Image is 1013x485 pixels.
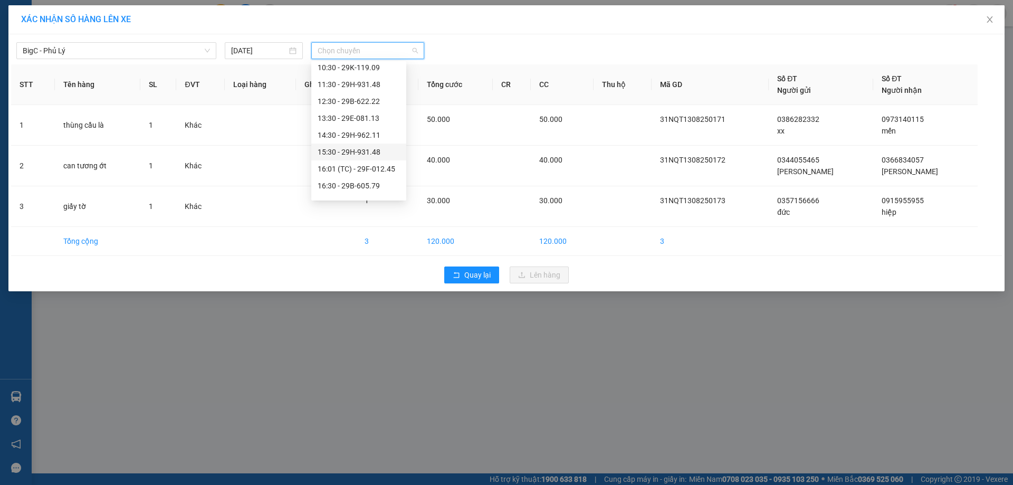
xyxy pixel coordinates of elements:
[11,105,55,146] td: 1
[55,227,140,256] td: Tổng cộng
[225,64,296,105] th: Loại hàng
[777,156,819,164] span: 0344055465
[21,14,131,24] span: XÁC NHẬN SỐ HÀNG LÊN XE
[176,146,224,186] td: Khác
[318,197,400,208] div: 17:30 - 29B-620.35
[318,62,400,73] div: 10:30 - 29K-119.09
[318,96,400,107] div: 12:30 - 29B-622.22
[231,45,287,56] input: 13/08/2025
[318,112,400,124] div: 13:30 - 29E-081.13
[464,269,491,281] span: Quay lại
[975,5,1005,35] button: Close
[140,64,176,105] th: SL
[660,196,725,205] span: 31NQT1308250173
[176,105,224,146] td: Khác
[55,64,140,105] th: Tên hàng
[55,146,140,186] td: can tương ớt
[356,227,418,256] td: 3
[296,64,356,105] th: Ghi chú
[777,127,785,135] span: xx
[882,196,924,205] span: 0915955955
[23,43,210,59] span: BigC - Phủ Lý
[149,161,153,170] span: 1
[493,64,530,105] th: CR
[652,64,769,105] th: Mã GD
[149,202,153,211] span: 1
[882,167,938,176] span: [PERSON_NAME]
[318,79,400,90] div: 11:30 - 29H-931.48
[318,43,418,59] span: Chọn chuyến
[882,156,924,164] span: 0366834057
[427,115,450,123] span: 50.000
[777,86,811,94] span: Người gửi
[427,196,450,205] span: 30.000
[531,227,594,256] td: 120.000
[11,146,55,186] td: 2
[55,186,140,227] td: giấy tờ
[418,227,493,256] td: 120.000
[11,64,55,105] th: STT
[777,167,834,176] span: [PERSON_NAME]
[539,196,562,205] span: 30.000
[11,186,55,227] td: 3
[318,180,400,192] div: 16:30 - 29B-605.79
[427,156,450,164] span: 40.000
[660,115,725,123] span: 31NQT1308250171
[176,186,224,227] td: Khác
[176,64,224,105] th: ĐVT
[318,163,400,175] div: 16:01 (TC) - 29F-012.45
[882,86,922,94] span: Người nhận
[882,127,896,135] span: mến
[149,121,153,129] span: 1
[453,271,460,280] span: rollback
[9,8,95,43] strong: CÔNG TY TNHH DỊCH VỤ DU LỊCH THỜI ĐẠI
[882,115,924,123] span: 0973140115
[539,156,562,164] span: 40.000
[777,74,797,83] span: Số ĐT
[510,267,569,283] button: uploadLên hàng
[7,45,98,83] span: Chuyển phát nhanh: [GEOGRAPHIC_DATA] - [GEOGRAPHIC_DATA]
[660,156,725,164] span: 31NQT1308250172
[99,71,179,82] span: 31NQT1308250173
[882,74,902,83] span: Số ĐT
[539,115,562,123] span: 50.000
[594,64,652,105] th: Thu hộ
[777,196,819,205] span: 0357156666
[531,64,594,105] th: CC
[4,37,6,91] img: logo
[55,105,140,146] td: thùng cầu là
[318,129,400,141] div: 14:30 - 29H-962.11
[882,208,896,216] span: hiệp
[777,208,790,216] span: đức
[777,115,819,123] span: 0386282332
[444,267,499,283] button: rollbackQuay lại
[986,15,994,24] span: close
[418,64,493,105] th: Tổng cước
[318,146,400,158] div: 15:30 - 29H-931.48
[652,227,769,256] td: 3
[365,196,369,205] span: 1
